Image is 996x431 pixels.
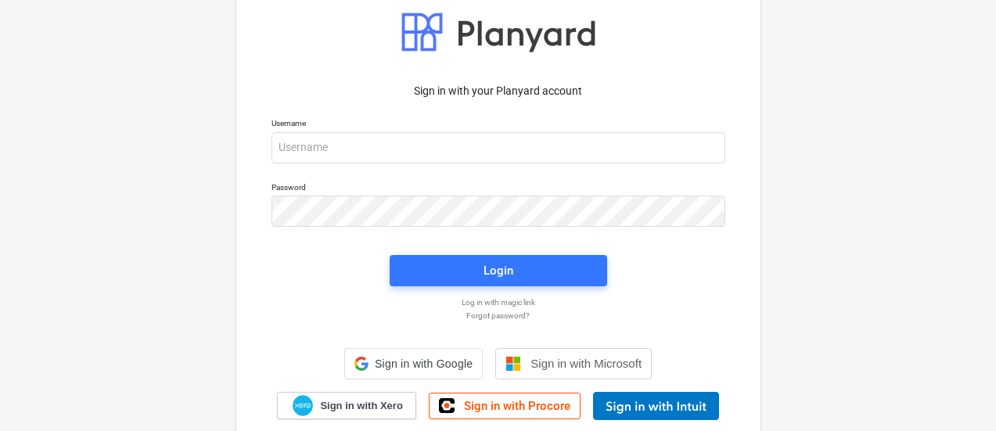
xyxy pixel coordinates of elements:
[264,311,733,321] a: Forgot password?
[271,182,725,196] p: Password
[293,395,313,416] img: Xero logo
[344,348,483,379] div: Sign in with Google
[271,83,725,99] p: Sign in with your Planyard account
[264,297,733,307] a: Log in with magic link
[464,399,570,413] span: Sign in with Procore
[390,255,607,286] button: Login
[320,399,402,413] span: Sign in with Xero
[530,357,642,370] span: Sign in with Microsoft
[277,392,416,419] a: Sign in with Xero
[505,356,521,372] img: Microsoft logo
[271,118,725,131] p: Username
[375,357,473,370] span: Sign in with Google
[429,393,581,419] a: Sign in with Procore
[271,132,725,163] input: Username
[484,260,513,281] div: Login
